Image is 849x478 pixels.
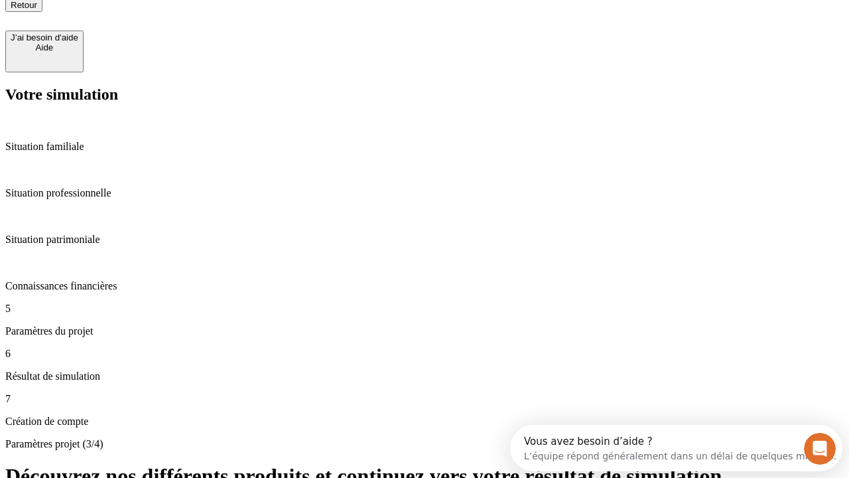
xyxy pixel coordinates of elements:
iframe: Intercom live chat [804,433,836,465]
p: 5 [5,303,844,315]
p: Paramètres du projet [5,325,844,337]
p: Connaissances financières [5,280,844,292]
iframe: Intercom live chat discovery launcher [510,425,842,471]
p: Situation patrimoniale [5,234,844,246]
p: 6 [5,348,844,360]
div: Ouvrir le Messenger Intercom [5,5,365,42]
div: Aide [11,42,78,52]
div: L’équipe répond généralement dans un délai de quelques minutes. [14,22,326,36]
p: Situation professionnelle [5,187,844,199]
p: Situation familiale [5,141,844,153]
div: Vous avez besoin d’aide ? [14,11,326,22]
p: 7 [5,393,844,405]
p: Création de compte [5,416,844,428]
div: J’ai besoin d'aide [11,33,78,42]
p: Paramètres projet (3/4) [5,438,844,450]
h2: Votre simulation [5,86,844,104]
p: Résultat de simulation [5,370,844,382]
button: J’ai besoin d'aideAide [5,31,84,72]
